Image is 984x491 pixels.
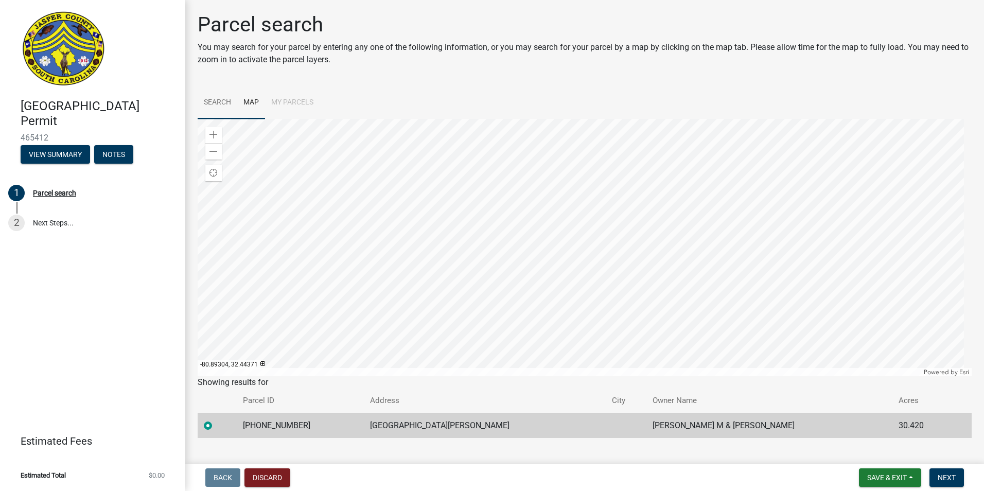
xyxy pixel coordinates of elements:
[205,143,222,160] div: Zoom out
[198,12,972,37] h1: Parcel search
[867,474,907,482] span: Save & Exit
[8,215,25,231] div: 2
[892,413,952,438] td: 30.420
[94,145,133,164] button: Notes
[929,468,964,487] button: Next
[21,145,90,164] button: View Summary
[646,413,892,438] td: [PERSON_NAME] M & [PERSON_NAME]
[364,413,606,438] td: [GEOGRAPHIC_DATA][PERSON_NAME]
[938,474,956,482] span: Next
[921,368,972,376] div: Powered by
[205,127,222,143] div: Zoom in
[21,472,66,479] span: Estimated Total
[21,133,165,143] span: 465412
[8,431,169,451] a: Estimated Fees
[646,389,892,413] th: Owner Name
[198,41,972,66] p: You may search for your parcel by entering any one of the following information, or you may searc...
[606,389,647,413] th: City
[21,99,177,129] h4: [GEOGRAPHIC_DATA] Permit
[244,468,290,487] button: Discard
[205,468,240,487] button: Back
[21,11,107,88] img: Jasper County, South Carolina
[959,369,969,376] a: Esri
[205,165,222,181] div: Find my location
[364,389,606,413] th: Address
[21,151,90,159] wm-modal-confirm: Summary
[94,151,133,159] wm-modal-confirm: Notes
[892,389,952,413] th: Acres
[859,468,921,487] button: Save & Exit
[214,474,232,482] span: Back
[237,389,364,413] th: Parcel ID
[33,189,76,197] div: Parcel search
[237,413,364,438] td: [PHONE_NUMBER]
[198,86,237,119] a: Search
[198,376,972,389] div: Showing results for
[8,185,25,201] div: 1
[149,472,165,479] span: $0.00
[237,86,265,119] a: Map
